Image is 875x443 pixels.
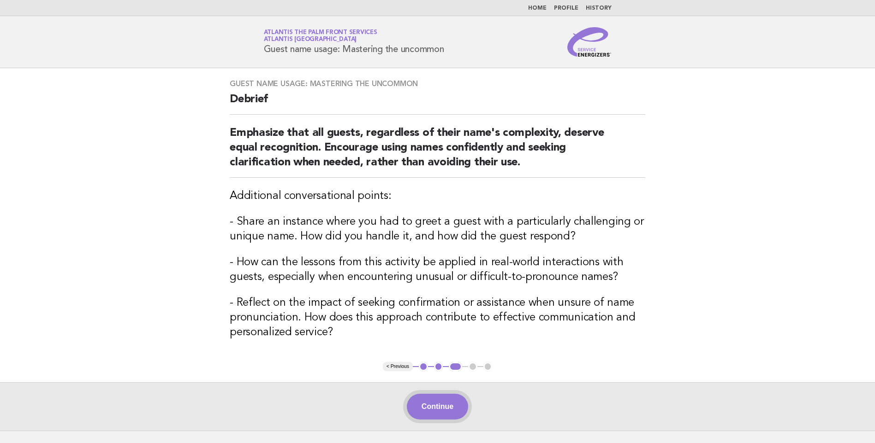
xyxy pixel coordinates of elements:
[554,6,578,11] a: Profile
[567,27,612,57] img: Service Energizers
[230,79,645,88] h3: Guest name usage: Mastering the uncommon
[264,30,444,54] h1: Guest name usage: Mastering the uncommon
[407,394,468,420] button: Continue
[419,362,428,371] button: 1
[449,362,462,371] button: 3
[230,215,645,244] h3: - Share an instance where you had to greet a guest with a particularly challenging or unique name...
[230,255,645,285] h3: - How can the lessons from this activity be applied in real-world interactions with guests, espec...
[528,6,547,11] a: Home
[383,362,413,371] button: < Previous
[230,189,645,204] h3: Additional conversational points:
[586,6,612,11] a: History
[434,362,443,371] button: 2
[264,29,377,42] a: Atlantis The Palm Front ServicesAtlantis [GEOGRAPHIC_DATA]
[230,296,645,340] h3: - Reflect on the impact of seeking confirmation or assistance when unsure of name pronunciation. ...
[230,92,645,115] h2: Debrief
[230,126,645,178] h2: Emphasize that all guests, regardless of their name's complexity, deserve equal recognition. Enco...
[264,37,357,43] span: Atlantis [GEOGRAPHIC_DATA]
